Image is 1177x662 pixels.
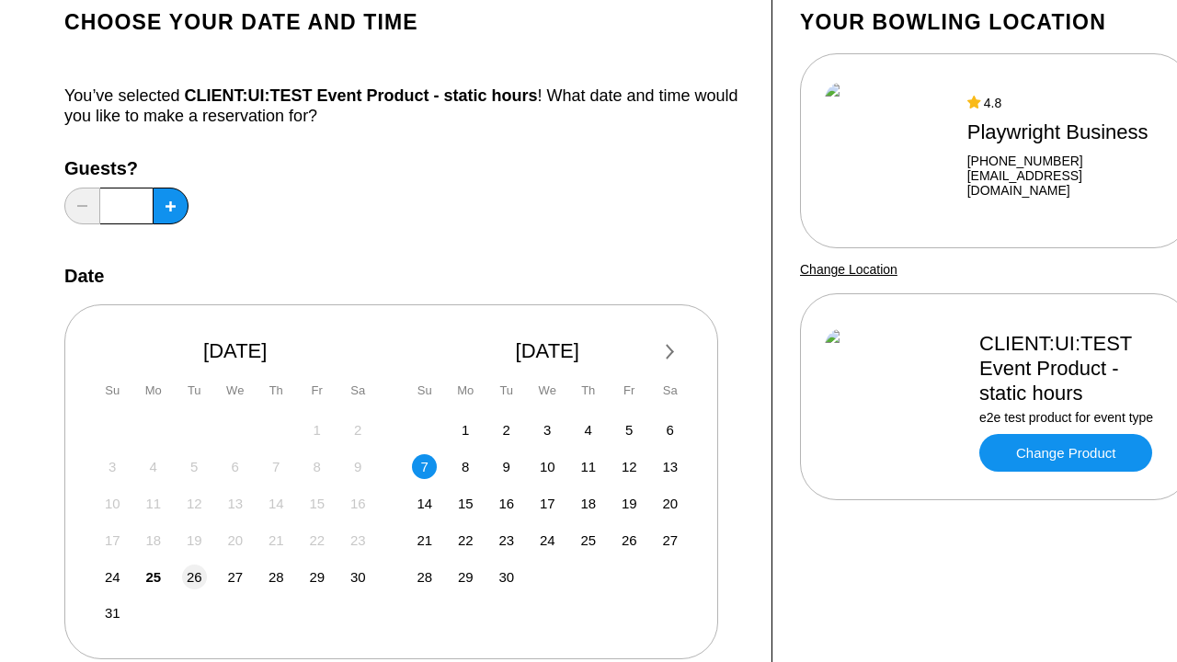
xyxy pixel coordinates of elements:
span: 11 [145,496,161,511]
span: 23 [498,532,514,548]
div: Choose Sunday, September 7th, 2025 [412,454,437,479]
span: 15 [458,496,474,511]
div: Not available Friday, August 22nd, 2025 [304,528,329,553]
div: You’ve selected ! What date and time would you like to make a reservation for? [64,86,744,126]
span: 4 [150,459,157,474]
div: Tu [182,378,207,403]
div: Choose Tuesday, August 26th, 2025 [182,565,207,589]
div: Choose Sunday, September 14th, 2025 [412,491,437,516]
div: Fr [304,378,329,403]
div: Sa [346,378,371,403]
span: 28 [269,569,284,585]
span: 11 [580,459,596,474]
div: Choose Friday, September 5th, 2025 [617,417,642,442]
span: 14 [269,496,284,511]
div: Playwright Business [967,120,1166,144]
div: Mo [141,378,166,403]
span: 2 [503,422,510,438]
span: 22 [458,532,474,548]
div: Not available Sunday, August 3rd, 2025 [100,454,125,479]
div: Choose Tuesday, September 16th, 2025 [494,491,519,516]
span: 21 [269,532,284,548]
span: 6 [667,422,674,438]
span: 9 [354,459,361,474]
span: 24 [540,532,555,548]
span: 27 [227,569,243,585]
div: Choose Monday, September 1st, 2025 [453,417,478,442]
span: CLIENT:UI:TEST Event Product - static hours [184,86,537,105]
div: Tu [494,378,519,403]
div: Not available Monday, August 18th, 2025 [141,528,166,553]
span: 10 [105,496,120,511]
span: 13 [227,496,243,511]
label: Date [64,266,104,286]
span: 28 [417,569,432,585]
div: Not available Tuesday, August 19th, 2025 [182,528,207,553]
a: Change Product [979,434,1152,472]
span: 17 [105,532,120,548]
div: Not available Thursday, August 21st, 2025 [264,528,289,553]
span: 26 [622,532,637,548]
div: [DATE] [406,338,691,363]
span: 3 [109,459,116,474]
div: 4.8 [967,96,1166,110]
div: e2e test product for event type [979,410,1166,425]
span: 8 [462,459,469,474]
div: Not available Saturday, August 23rd, 2025 [346,528,371,553]
div: Choose Monday, September 15th, 2025 [453,491,478,516]
div: Not available Wednesday, August 20th, 2025 [223,528,247,553]
div: Choose Saturday, September 27th, 2025 [657,528,682,553]
div: Not available Saturday, August 2nd, 2025 [346,417,371,442]
div: Choose Monday, September 29th, 2025 [453,565,478,589]
div: Choose Thursday, September 25th, 2025 [576,528,600,553]
div: Not available Thursday, August 14th, 2025 [264,491,289,516]
img: Playwright Business [825,82,951,220]
div: Choose Tuesday, September 2nd, 2025 [494,417,519,442]
span: 4 [585,422,592,438]
div: Choose Sunday, August 31st, 2025 [100,600,125,625]
span: 23 [350,532,366,548]
span: 27 [662,532,678,548]
span: 17 [540,496,555,511]
button: Next Month [656,337,685,367]
div: Choose Wednesday, September 24th, 2025 [535,528,560,553]
span: 5 [625,422,633,438]
span: 12 [622,459,637,474]
span: 20 [662,496,678,511]
span: 16 [498,496,514,511]
span: 1 [462,422,469,438]
span: 20 [227,532,243,548]
div: month 2025-08 [97,416,373,626]
div: Not available Friday, August 15th, 2025 [304,491,329,516]
div: Choose Thursday, September 18th, 2025 [576,491,600,516]
div: Not available Friday, August 1st, 2025 [304,417,329,442]
div: Th [576,378,600,403]
img: CLIENT:UI:TEST Event Product - static hours [825,328,963,466]
span: 7 [272,459,280,474]
span: 19 [187,532,202,548]
div: Not available Saturday, August 9th, 2025 [346,454,371,479]
div: Choose Saturday, August 30th, 2025 [346,565,371,589]
div: Not available Tuesday, August 5th, 2025 [182,454,207,479]
span: 12 [187,496,202,511]
div: Choose Thursday, August 28th, 2025 [264,565,289,589]
span: 30 [350,569,366,585]
div: Fr [617,378,642,403]
span: 30 [498,569,514,585]
span: 2 [354,422,361,438]
div: Not available Sunday, August 10th, 2025 [100,491,125,516]
div: Su [412,378,437,403]
div: Choose Wednesday, August 27th, 2025 [223,565,247,589]
div: Choose Friday, August 29th, 2025 [304,565,329,589]
span: 18 [580,496,596,511]
span: 29 [458,569,474,585]
a: Change Location [800,262,897,277]
div: Choose Friday, September 19th, 2025 [617,491,642,516]
span: 8 [314,459,321,474]
div: Not available Sunday, August 17th, 2025 [100,528,125,553]
span: 18 [145,532,161,548]
div: Not available Monday, August 11th, 2025 [141,491,166,516]
span: 7 [421,459,429,474]
span: 26 [187,569,202,585]
div: CLIENT:UI:TEST Event Product - static hours [979,331,1166,405]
